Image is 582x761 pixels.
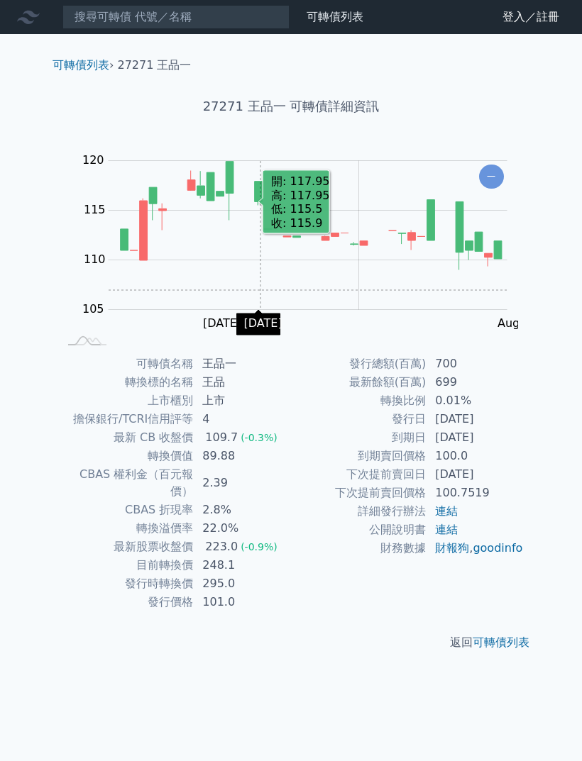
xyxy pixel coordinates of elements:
tspan: [DATE] [203,316,241,330]
iframe: Chat Widget [511,693,582,761]
li: › [53,57,114,74]
td: 下次提前賣回日 [291,465,427,484]
td: 發行日 [291,410,427,428]
td: 王品一 [194,355,291,373]
td: 發行時轉換價 [58,574,194,593]
g: Chart [75,153,531,330]
td: 4 [194,410,291,428]
td: 轉換價值 [58,447,194,465]
td: 最新股票收盤價 [58,538,194,556]
td: 22.0% [194,519,291,538]
span: (-0.3%) [241,432,278,443]
td: 公開說明書 [291,521,427,539]
a: 可轉債列表 [53,58,109,72]
td: [DATE] [427,428,524,447]
td: 2.8% [194,501,291,519]
td: [DATE] [427,465,524,484]
td: 最新 CB 收盤價 [58,428,194,447]
td: 可轉債名稱 [58,355,194,373]
td: 下次提前賣回價格 [291,484,427,502]
td: 2.39 [194,465,291,501]
a: 登入／註冊 [491,6,571,28]
div: 109.7 [202,429,241,446]
li: 27271 王品一 [118,57,192,74]
td: 89.88 [194,447,291,465]
td: 101.0 [194,593,291,611]
tspan: 115 [84,203,106,216]
td: 發行總額(百萬) [291,355,427,373]
a: goodinfo [473,541,522,555]
span: (-0.9%) [241,541,278,552]
td: 248.1 [194,556,291,574]
td: 目前轉換價 [58,556,194,574]
div: 聊天小工具 [511,693,582,761]
td: 轉換比例 [291,391,427,410]
td: 700 [427,355,524,373]
td: CBAS 折現率 [58,501,194,519]
h1: 27271 王品一 可轉債詳細資訊 [41,96,541,116]
td: 699 [427,373,524,391]
tspan: Aug [498,316,520,330]
div: 223.0 [202,538,241,555]
input: 搜尋可轉債 代號／名稱 [62,5,290,29]
tspan: 120 [82,153,104,167]
td: 上市 [194,391,291,410]
td: 王品 [194,373,291,391]
td: 0.01% [427,391,524,410]
td: 財務數據 [291,539,427,557]
td: CBAS 權利金（百元報價） [58,465,194,501]
td: 詳細發行辦法 [291,502,427,521]
a: 連結 [435,504,458,518]
a: 財報狗 [435,541,469,555]
td: 最新餘額(百萬) [291,373,427,391]
p: 返回 [41,634,541,651]
td: 上市櫃別 [58,391,194,410]
td: 轉換溢價率 [58,519,194,538]
td: , [427,539,524,557]
a: 可轉債列表 [307,10,363,23]
td: 100.0 [427,447,524,465]
td: 擔保銀行/TCRI信用評等 [58,410,194,428]
td: 轉換標的名稱 [58,373,194,391]
tspan: 110 [84,252,106,266]
a: 連結 [435,523,458,536]
td: 發行價格 [58,593,194,611]
td: 到期日 [291,428,427,447]
a: 100.7519 [435,486,489,499]
tspan: 105 [82,302,104,316]
a: 可轉債列表 [473,635,529,649]
td: 到期賣回價格 [291,447,427,465]
td: 295.0 [194,574,291,593]
td: [DATE] [427,410,524,428]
